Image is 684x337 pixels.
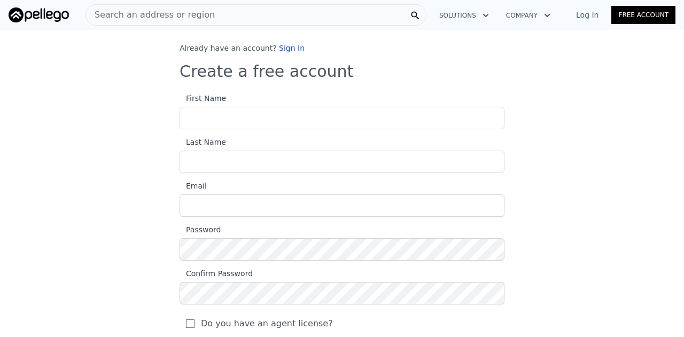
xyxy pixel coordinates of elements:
input: Password [180,238,504,261]
button: Solutions [431,6,498,25]
input: Confirm Password [180,282,504,304]
img: Pellego [9,7,69,22]
span: Do you have an agent license? [201,317,333,330]
a: Log In [563,10,611,20]
span: Password [180,225,221,234]
input: Last Name [180,151,504,173]
input: Do you have an agent license? [186,319,195,328]
button: Company [498,6,559,25]
span: First Name [180,94,226,103]
a: Sign In [279,44,305,52]
input: First Name [180,107,504,129]
input: Email [180,194,504,217]
div: Already have an account? [180,43,504,53]
span: Confirm Password [180,269,253,278]
span: Search an address or region [86,9,215,21]
span: Last Name [180,138,226,146]
a: Free Account [611,6,675,24]
h3: Create a free account [180,62,504,81]
span: Email [180,182,207,190]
